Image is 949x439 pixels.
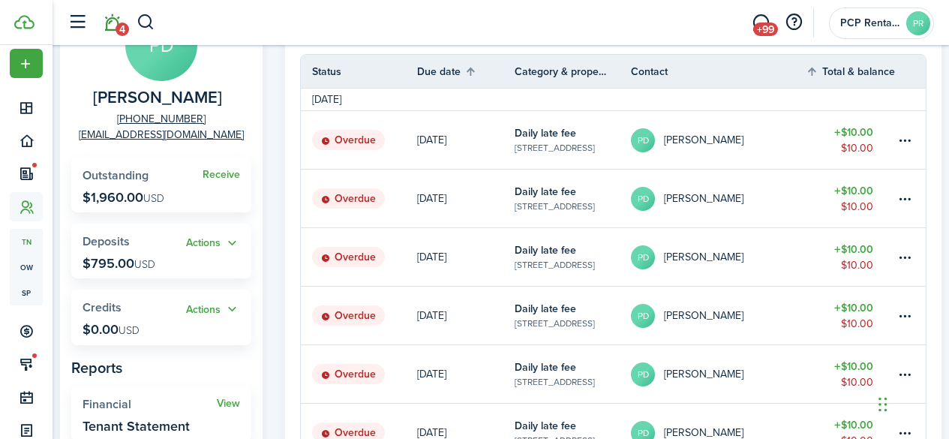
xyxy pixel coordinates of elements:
[834,242,873,257] table-amount-title: $10.00
[417,132,446,148] p: [DATE]
[301,345,417,403] a: Overdue
[417,308,446,323] p: [DATE]
[515,317,595,330] table-subtitle: [STREET_ADDRESS]
[806,170,896,227] a: $10.00$10.00
[134,257,155,272] span: USD
[83,398,217,411] widget-stats-title: Financial
[631,345,806,403] a: PD[PERSON_NAME]
[116,23,129,36] span: 4
[806,287,896,344] a: $10.00$10.00
[806,345,896,403] a: $10.00$10.00
[664,368,743,380] table-profile-info-text: [PERSON_NAME]
[631,228,806,286] a: PD[PERSON_NAME]
[841,374,873,390] table-amount-description: $10.00
[515,375,595,389] table-subtitle: [STREET_ADDRESS]
[841,199,873,215] table-amount-description: $10.00
[753,23,778,36] span: +99
[301,287,417,344] a: Overdue
[781,10,806,35] button: Open resource center
[217,398,240,410] a: View
[834,359,873,374] table-amount-title: $10.00
[631,362,655,386] avatar-text: PD
[93,89,222,107] span: Patrick Davidson
[515,125,576,141] table-info-title: Daily late fee
[301,170,417,227] a: Overdue
[515,301,576,317] table-info-title: Daily late fee
[83,190,164,205] p: $1,960.00
[515,345,631,403] a: Daily late fee[STREET_ADDRESS]
[840,18,900,29] span: PCP Rental Division
[137,10,155,35] button: Search
[117,111,206,127] a: [PHONE_NUMBER]
[301,111,417,169] a: Overdue
[806,228,896,286] a: $10.00$10.00
[806,111,896,169] a: $10.00$10.00
[143,191,164,206] span: USD
[515,64,631,80] th: Category & property
[834,183,873,199] table-amount-title: $10.00
[515,287,631,344] a: Daily late fee[STREET_ADDRESS]
[417,191,446,206] p: [DATE]
[79,127,244,143] a: [EMAIL_ADDRESS][DOMAIN_NAME]
[83,256,155,271] p: $795.00
[664,310,743,322] table-profile-info-text: [PERSON_NAME]
[631,245,655,269] avatar-text: PD
[664,193,743,205] table-profile-info-text: [PERSON_NAME]
[631,111,806,169] a: PD[PERSON_NAME]
[664,134,743,146] table-profile-info-text: [PERSON_NAME]
[312,247,385,268] status: Overdue
[834,125,873,140] table-amount-title: $10.00
[806,62,896,80] th: Sort
[301,64,417,80] th: Status
[186,235,240,252] widget-stats-action: Actions
[515,111,631,169] a: Daily late fee[STREET_ADDRESS]
[10,254,43,280] a: ow
[515,228,631,286] a: Daily late fee[STREET_ADDRESS]
[834,417,873,433] table-amount-title: $10.00
[83,299,122,316] span: Credits
[10,280,43,305] a: sp
[515,242,576,258] table-info-title: Daily late fee
[631,170,806,227] a: PD[PERSON_NAME]
[312,130,385,151] status: Overdue
[841,140,873,156] table-amount-description: $10.00
[186,235,240,252] button: Open menu
[301,228,417,286] a: Overdue
[874,367,949,439] iframe: Chat Widget
[98,4,126,42] a: Notifications
[417,345,515,403] a: [DATE]
[71,356,251,379] panel-main-subtitle: Reports
[515,170,631,227] a: Daily late fee[STREET_ADDRESS]
[83,233,130,250] span: Deposits
[83,419,190,434] widget-stats-description: Tenant Statement
[906,11,930,35] avatar-text: PR
[515,258,595,272] table-subtitle: [STREET_ADDRESS]
[841,316,873,332] table-amount-description: $10.00
[417,170,515,227] a: [DATE]
[515,359,576,375] table-info-title: Daily late fee
[119,323,140,338] span: USD
[312,188,385,209] status: Overdue
[631,128,655,152] avatar-text: PD
[83,322,140,337] p: $0.00
[631,287,806,344] a: PD[PERSON_NAME]
[841,257,873,273] table-amount-description: $10.00
[515,418,576,434] table-info-title: Daily late fee
[83,167,149,184] span: Outstanding
[14,15,35,29] img: TenantCloud
[203,169,240,181] a: Receive
[631,64,806,80] th: Contact
[515,141,595,155] table-subtitle: [STREET_ADDRESS]
[878,382,887,427] div: Drag
[10,229,43,254] a: tn
[186,301,240,318] widget-stats-action: Actions
[10,49,43,78] button: Open menu
[125,9,197,81] avatar-text: PD
[417,62,515,80] th: Sort
[515,184,576,200] table-info-title: Daily late fee
[186,301,240,318] button: Open menu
